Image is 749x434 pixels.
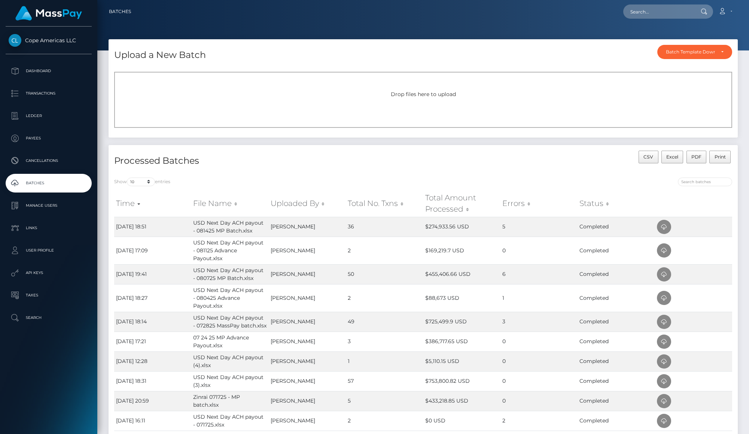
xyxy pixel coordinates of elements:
td: $725,499.9 USD [423,312,500,332]
span: PDF [691,154,701,160]
p: Cancellations [9,155,89,166]
th: File Name: activate to sort column ascending [191,190,268,217]
td: [DATE] 18:14 [114,312,191,332]
td: [PERSON_NAME] [269,332,346,351]
td: Completed [578,312,655,332]
a: Transactions [6,84,92,103]
td: Completed [578,284,655,312]
th: Total No. Txns: activate to sort column ascending [346,190,423,217]
td: 2 [500,411,578,431]
td: USD Next Day ACH payout - 072825 MassPay batch.xlsx [191,312,268,332]
td: Completed [578,237,655,264]
span: Print [715,154,726,160]
button: Print [709,151,731,163]
td: Completed [578,332,655,351]
td: [DATE] 16:11 [114,411,191,431]
button: Excel [661,151,683,163]
td: 6 [500,264,578,284]
td: 2 [346,284,423,312]
span: CSV [643,154,653,160]
p: User Profile [9,245,89,256]
th: Time: activate to sort column ascending [114,190,191,217]
td: 0 [500,332,578,351]
td: Completed [578,371,655,391]
td: $433,218.85 USD [423,391,500,411]
td: USD Next Day ACH payout - 080725 MP Batch.xlsx [191,264,268,284]
p: API Keys [9,267,89,278]
select: Showentries [127,178,155,186]
td: 50 [346,264,423,284]
p: Manage Users [9,200,89,211]
img: Cope Americas LLC [9,34,21,47]
td: 2 [346,237,423,264]
p: Search [9,312,89,323]
p: Transactions [9,88,89,99]
td: [PERSON_NAME] [269,237,346,264]
td: Completed [578,411,655,431]
td: [PERSON_NAME] [269,411,346,431]
p: Ledger [9,110,89,121]
p: Batches [9,178,89,189]
td: Completed [578,391,655,411]
td: [DATE] 17:21 [114,332,191,351]
td: 36 [346,217,423,237]
button: CSV [639,151,658,163]
td: $5,110.15 USD [423,351,500,371]
td: 1 [346,351,423,371]
td: Completed [578,351,655,371]
td: Completed [578,217,655,237]
button: PDF [686,151,707,163]
td: 0 [500,371,578,391]
td: Completed [578,264,655,284]
td: 0 [500,351,578,371]
h4: Processed Batches [114,154,418,167]
a: Payees [6,129,92,148]
td: [PERSON_NAME] [269,264,346,284]
th: Status: activate to sort column ascending [578,190,655,217]
td: [DATE] 18:51 [114,217,191,237]
td: [DATE] 12:28 [114,351,191,371]
th: Uploaded By: activate to sort column ascending [269,190,346,217]
a: Batches [6,174,92,193]
td: 3 [346,332,423,351]
td: [DATE] 20:59 [114,391,191,411]
td: [DATE] 18:31 [114,371,191,391]
td: $753,800.82 USD [423,371,500,391]
div: Batch Template Download [666,49,715,55]
td: 49 [346,312,423,332]
input: Search... [623,4,694,19]
td: 57 [346,371,423,391]
a: Batches [109,4,131,19]
td: USD Next Day ACH payout - 081125 Advance Payout.xlsx [191,237,268,264]
a: Manage Users [6,196,92,215]
td: [DATE] 18:27 [114,284,191,312]
a: Cancellations [6,151,92,170]
td: $386,717.65 USD [423,332,500,351]
span: Cope Americas LLC [6,37,92,44]
td: [PERSON_NAME] [269,371,346,391]
th: Errors: activate to sort column ascending [500,190,578,217]
td: 0 [500,237,578,264]
p: Taxes [9,290,89,301]
img: MassPay Logo [15,6,82,21]
input: Search batches [678,178,732,186]
td: 3 [500,312,578,332]
td: [DATE] 17:09 [114,237,191,264]
a: Taxes [6,286,92,305]
label: Show entries [114,178,170,186]
td: 2 [346,411,423,431]
td: Zinrai 071725 - MP batch.xlsx [191,391,268,411]
td: USD Next Day ACH payout (4).xlsx [191,351,268,371]
p: Payees [9,133,89,144]
a: User Profile [6,241,92,260]
td: [DATE] 19:41 [114,264,191,284]
td: 1 [500,284,578,312]
h4: Upload a New Batch [114,49,206,62]
td: 0 [500,391,578,411]
td: [PERSON_NAME] [269,284,346,312]
td: USD Next Day ACH payout - 080425 Advance Payout.xlsx [191,284,268,312]
a: API Keys [6,264,92,282]
a: Search [6,308,92,327]
td: USD Next Day ACH payout - 071725.xlsx [191,411,268,431]
p: Dashboard [9,65,89,77]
